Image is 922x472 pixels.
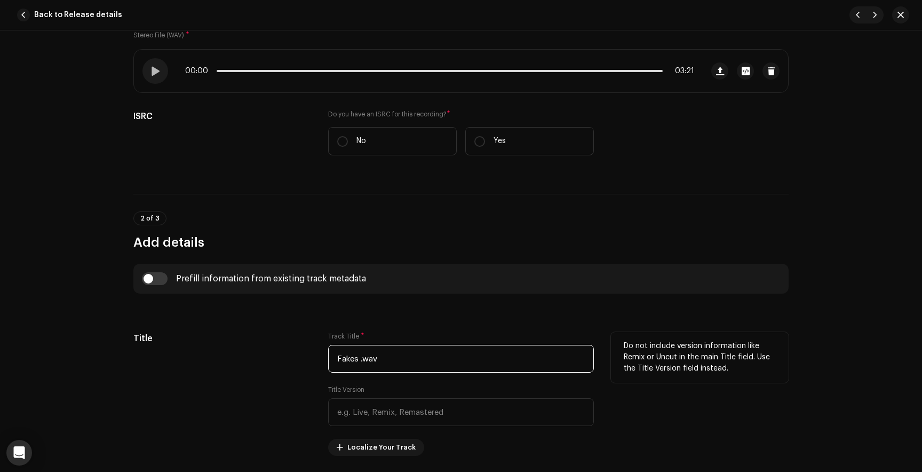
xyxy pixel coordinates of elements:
[133,110,311,123] h5: ISRC
[185,67,212,75] span: 00:00
[347,437,416,458] span: Localize Your Track
[328,398,594,426] input: e.g. Live, Remix, Remastered
[328,386,364,394] label: Title Version
[133,332,311,345] h5: Title
[328,345,594,373] input: Enter the name of the track
[494,136,506,147] p: Yes
[133,234,789,251] h3: Add details
[328,110,594,119] label: Do you have an ISRC for this recording?
[624,341,776,374] p: Do not include version information like Remix or Uncut in the main Title field. Use the Title Ver...
[176,274,366,283] div: Prefill information from existing track metadata
[328,439,424,456] button: Localize Your Track
[328,332,364,341] label: Track Title
[6,440,32,466] div: Open Intercom Messenger
[667,67,694,75] span: 03:21
[133,32,184,38] small: Stereo File (WAV)
[356,136,366,147] p: No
